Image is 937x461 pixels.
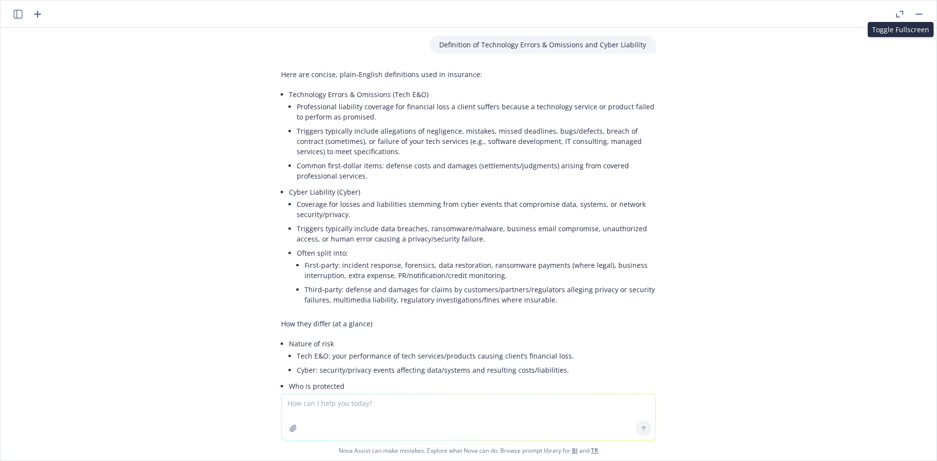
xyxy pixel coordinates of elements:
div: Toggle Fullscreen [868,22,934,37]
p: Cyber Liability (Cyber) [289,187,656,197]
li: Professional liability coverage for financial loss a client suffers because a technology service ... [297,100,656,124]
li: Triggers typically include allegations of negligence, mistakes, missed deadlines, bugs/defects, b... [297,124,656,159]
p: Definition of Technology Errors & Omissions and Cyber Liability [439,40,646,50]
li: Third‑party: defense and damages for claims by customers/partners/regulators alleging privacy or ... [305,282,656,307]
a: TR [591,446,598,455]
li: Tech E&O: protects you against client claims about your work product/service quality. [297,391,656,405]
p: Technology Errors & Omissions (Tech E&O) [289,89,656,100]
li: Cyber: security/privacy events affecting data/systems and resulting costs/liabilities. [297,363,656,377]
li: Triggers typically include data breaches, ransomware/malware, business email compromise, unauthor... [297,221,656,246]
li: Common first-dollar items: defense costs and damages (settlements/judgments) arising from covered... [297,159,656,183]
li: Often split into: [297,246,656,309]
span: Nova Assist can make mistakes. Explore what Nova can do: Browse prompt library for and [4,441,933,461]
li: Nature of risk [289,337,656,379]
li: Tech E&O: your performance of tech services/products causing client’s financial loss. [297,349,656,363]
a: BI [572,446,578,455]
li: Who is protected [289,379,656,421]
li: First‑party: incident response, forensics, data restoration, ransomware payments (where legal), b... [305,258,656,282]
li: Coverage for losses and liabilities stemming from cyber events that compromise data, systems, or ... [297,197,656,221]
p: How they differ (at a glance) [281,319,656,329]
p: Here are concise, plain‑English definitions used in insurance: [281,69,656,80]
